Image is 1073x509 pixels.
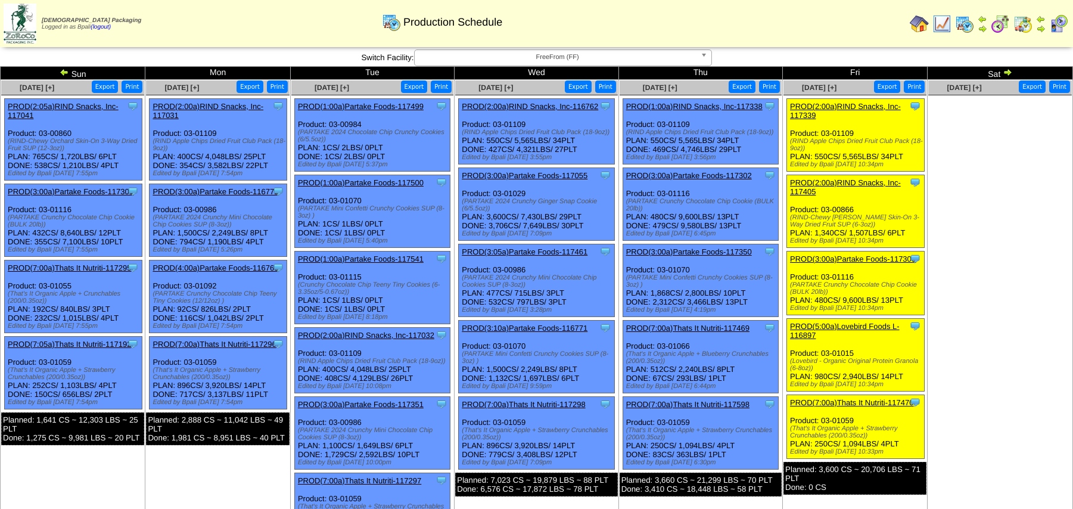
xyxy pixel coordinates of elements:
[267,80,288,93] button: Print
[20,83,54,92] span: [DATE] [+]
[1019,80,1046,93] button: Export
[462,247,587,256] a: PROD(3:05a)Partake Foods-117461
[910,14,929,33] img: home.gif
[947,83,982,92] span: [DATE] [+]
[153,322,287,330] div: Edited by Bpali [DATE] 7:54pm
[122,80,142,93] button: Print
[298,161,450,168] div: Edited by Bpali [DATE] 5:37pm
[8,187,133,196] a: PROD(3:00a)Partake Foods-117301
[626,324,749,333] a: PROD(7:00a)Thats It Nutriti-117469
[153,214,287,228] div: (PARTAKE 2024 Crunchy Mini Chocolate Chip Cookies SUP (8-3oz))
[459,168,614,241] div: Product: 03-01029 PLAN: 3,600CS / 7,430LBS / 29PLT DONE: 3,706CS / 7,649LBS / 30PLT
[909,320,921,332] img: Tooltip
[431,80,452,93] button: Print
[928,67,1073,80] td: Sat
[150,260,287,333] div: Product: 03-01092 PLAN: 92CS / 826LBS / 2PLT DONE: 116CS / 1,042LBS / 2PLT
[932,14,951,33] img: line_graph.gif
[626,102,763,111] a: PROD(1:00a)RIND Snacks, Inc-117338
[764,398,776,410] img: Tooltip
[626,129,778,136] div: (RIND Apple Chips Dried Fruit Club Pack (18-9oz))
[790,381,924,388] div: Edited by Bpali [DATE] 10:34pm
[459,99,614,165] div: Product: 03-01109 PLAN: 550CS / 5,565LBS / 34PLT DONE: 427CS / 4,321LBS / 27PLT
[164,83,199,92] span: [DATE] [+]
[1003,67,1012,77] img: arrowright.gif
[787,252,925,315] div: Product: 03-01116 PLAN: 480CS / 9,600LBS / 13PLT
[455,67,618,80] td: Wed
[8,367,142,381] div: (That's It Organic Apple + Strawberry Crunchables (200/0.35oz))
[153,138,287,152] div: (RIND Apple Chips Dried Fruit Club Pack (18-9oz))
[294,328,450,393] div: Product: 03-01109 PLAN: 400CS / 4,048LBS / 25PLT DONE: 408CS / 4,129LBS / 26PLT
[787,99,925,172] div: Product: 03-01109 PLAN: 550CS / 5,565LBS / 34PLT
[298,358,450,365] div: (RIND Apple Chips Dried Fruit Club Pack (18-9oz))
[153,263,278,272] a: PROD(4:00a)Partake Foods-116765
[462,459,614,466] div: Edited by Bpali [DATE] 7:09pm
[5,337,142,409] div: Product: 03-01059 PLAN: 252CS / 1,103LBS / 4PLT DONE: 150CS / 656LBS / 2PLT
[626,350,778,365] div: (That's It Organic Apple + Blueberry Crunchables (200/0.35oz))
[802,83,836,92] span: [DATE] [+]
[298,459,450,466] div: Edited by Bpali [DATE] 10:00pm
[153,399,287,406] div: Edited by Bpali [DATE] 7:54pm
[1,67,145,80] td: Sun
[643,83,677,92] a: [DATE] [+]
[146,412,289,445] div: Planned: 2,888 CS ~ 11,042 LBS ~ 49 PLT Done: 1,981 CS ~ 8,951 LBS ~ 40 PLT
[462,102,598,111] a: PROD(2:00a)RIND Snacks, Inc-116762
[565,80,592,93] button: Export
[298,281,450,296] div: (Crunchy Chocolate Chip Teeny Tiny Cookies (6-3.35oz/5-0.67oz))
[790,161,924,168] div: Edited by Bpali [DATE] 10:34pm
[991,14,1010,33] img: calendarblend.gif
[298,205,450,219] div: (PARTAKE Mini Confetti Crunchy Cookies SUP (8‐3oz) )
[459,397,614,470] div: Product: 03-01059 PLAN: 896CS / 3,920LBS / 14PLT DONE: 779CS / 3,408LBS / 12PLT
[790,398,913,407] a: PROD(7:00a)Thats It Nutriti-117470
[787,319,925,392] div: Product: 03-01015 PLAN: 980CS / 2,940LBS / 14PLT
[127,185,139,197] img: Tooltip
[403,16,502,29] span: Production Schedule
[150,184,287,257] div: Product: 03-00986 PLAN: 1,500CS / 2,249LBS / 8PLT DONE: 794CS / 1,190LBS / 4PLT
[462,306,614,314] div: Edited by Bpali [DATE] 3:28pm
[150,337,287,409] div: Product: 03-01059 PLAN: 896CS / 3,920LBS / 14PLT DONE: 717CS / 3,137LBS / 11PLT
[618,67,782,80] td: Thu
[599,100,611,112] img: Tooltip
[462,350,614,365] div: (PARTAKE Mini Confetti Crunchy Cookies SUP (8‐3oz) )
[42,17,141,30] span: Logged in as Bpali
[92,80,119,93] button: Export
[462,230,614,237] div: Edited by Bpali [DATE] 7:09pm
[783,462,926,495] div: Planned: 3,600 CS ~ 20,706 LBS ~ 71 PLT Done: 0 CS
[298,178,424,187] a: PROD(1:00a)Partake Foods-117500
[626,383,778,390] div: Edited by Bpali [DATE] 6:44pm
[909,253,921,265] img: Tooltip
[626,306,778,314] div: Edited by Bpali [DATE] 4:19pm
[478,83,513,92] span: [DATE] [+]
[599,322,611,334] img: Tooltip
[790,237,924,244] div: Edited by Bpali [DATE] 10:34pm
[272,338,284,350] img: Tooltip
[626,459,778,466] div: Edited by Bpali [DATE] 6:30pm
[623,168,778,241] div: Product: 03-01116 PLAN: 480CS / 9,600LBS / 13PLT DONE: 479CS / 9,580LBS / 13PLT
[462,171,587,180] a: PROD(3:00a)Partake Foods-117055
[599,398,611,410] img: Tooltip
[1013,14,1032,33] img: calendarinout.gif
[790,138,924,152] div: (RIND Apple Chips Dried Fruit Club Pack (18-9oz))
[153,102,263,120] a: PROD(2:00a)RIND Snacks, Inc-117031
[315,83,349,92] a: [DATE] [+]
[462,383,614,390] div: Edited by Bpali [DATE] 9:59pm
[599,169,611,181] img: Tooltip
[462,274,614,288] div: (PARTAKE 2024 Crunchy Mini Chocolate Chip Cookies SUP (8-3oz))
[8,263,131,272] a: PROD(7:00a)Thats It Nutriti-117295
[909,396,921,408] img: Tooltip
[436,398,447,410] img: Tooltip
[272,185,284,197] img: Tooltip
[595,80,616,93] button: Print
[790,254,916,263] a: PROD(3:00a)Partake Foods-117303
[764,169,776,181] img: Tooltip
[401,80,428,93] button: Export
[1049,80,1070,93] button: Print
[1,412,144,445] div: Planned: 1,641 CS ~ 12,303 LBS ~ 25 PLT Done: 1,275 CS ~ 9,981 LBS ~ 20 PLT
[150,99,287,181] div: Product: 03-01109 PLAN: 400CS / 4,048LBS / 25PLT DONE: 354CS / 3,582LBS / 22PLT
[382,13,401,32] img: calendarprod.gif
[153,246,287,253] div: Edited by Bpali [DATE] 5:26pm
[462,427,614,441] div: (That's It Organic Apple + Strawberry Crunchables (200/0.35oz))
[462,400,585,409] a: PROD(7:00a)Thats It Nutriti-117298
[298,314,450,321] div: Edited by Bpali [DATE] 8:18pm
[8,214,142,228] div: (PARTAKE Crunchy Chocolate Chip Cookie (BULK 20lb))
